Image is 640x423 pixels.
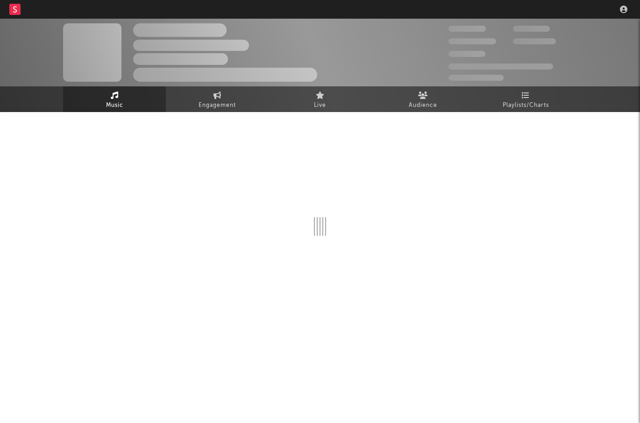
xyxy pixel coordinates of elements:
span: Music [106,100,123,111]
a: Music [63,86,166,112]
span: 1,000,000 [513,38,556,44]
span: 100,000 [448,51,485,57]
a: Playlists/Charts [474,86,577,112]
span: 50,000,000 Monthly Listeners [448,63,553,70]
span: Playlists/Charts [503,100,549,111]
span: Engagement [199,100,236,111]
a: Audience [371,86,474,112]
a: Engagement [166,86,269,112]
span: Audience [409,100,437,111]
span: 100,000 [513,26,550,32]
span: 50,000,000 [448,38,496,44]
a: Live [269,86,371,112]
span: Live [314,100,326,111]
span: 300,000 [448,26,486,32]
span: Jump Score: 85.0 [448,75,504,81]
